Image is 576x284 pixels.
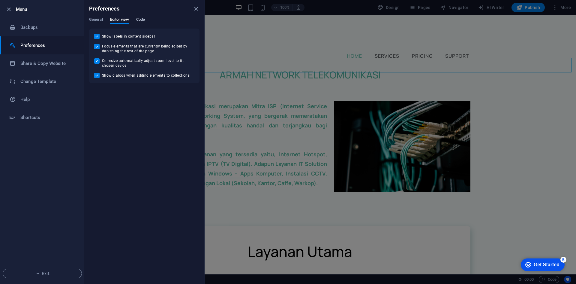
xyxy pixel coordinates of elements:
span: Code [136,16,145,24]
div: 5 [44,1,50,7]
h6: Menu [16,6,79,13]
h6: Shortcuts [20,114,76,121]
h6: Backups [20,24,76,31]
span: Show labels in content sidebar [102,34,155,39]
div: Preferences [89,17,199,29]
h6: Change Template [20,78,76,85]
h6: Preferences [89,5,120,12]
span: Exit [8,271,77,276]
span: Editor view [110,16,129,24]
div: Get Started 5 items remaining, 0% complete [5,3,49,16]
button: close [192,5,199,12]
button: Exit [3,269,82,278]
div: Get Started [18,7,43,12]
span: Focus elements that are currently being edited by darkening the rest of the page [102,44,194,53]
h6: Share & Copy Website [20,60,76,67]
span: General [89,16,103,24]
a: Help [0,90,84,108]
h6: Help [20,96,76,103]
h6: Preferences [20,42,76,49]
span: On resize automatically adjust zoom level to fit chosen device [102,58,194,68]
span: Show dialogs when adding elements to collections [102,73,190,78]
